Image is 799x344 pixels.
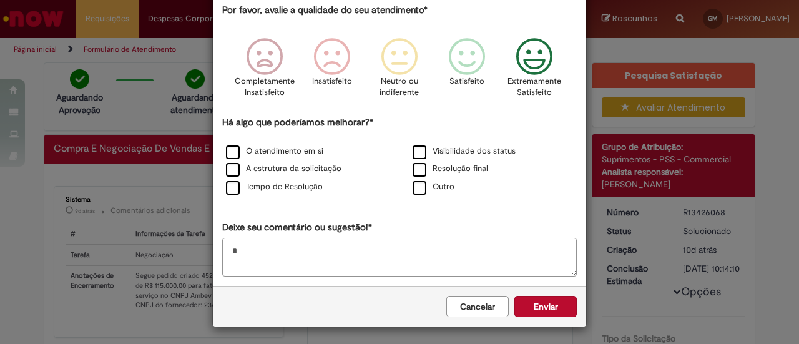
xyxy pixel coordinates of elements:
div: Extremamente Satisfeito [502,29,566,114]
p: Completamente Insatisfeito [235,76,295,99]
label: O atendimento em si [226,145,323,157]
button: Cancelar [446,296,509,317]
label: Outro [413,181,454,193]
p: Extremamente Satisfeito [507,76,561,99]
div: Neutro ou indiferente [368,29,431,114]
div: Completamente Insatisfeito [232,29,296,114]
label: A estrutura da solicitação [226,163,341,175]
button: Enviar [514,296,577,317]
div: Satisfeito [435,29,499,114]
label: Deixe seu comentário ou sugestão!* [222,221,372,234]
label: Tempo de Resolução [226,181,323,193]
label: Resolução final [413,163,488,175]
p: Satisfeito [449,76,484,87]
label: Visibilidade dos status [413,145,516,157]
p: Insatisfeito [312,76,352,87]
p: Neutro ou indiferente [377,76,422,99]
label: Por favor, avalie a qualidade do seu atendimento* [222,4,428,17]
div: Insatisfeito [300,29,364,114]
div: Há algo que poderíamos melhorar?* [222,116,577,197]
